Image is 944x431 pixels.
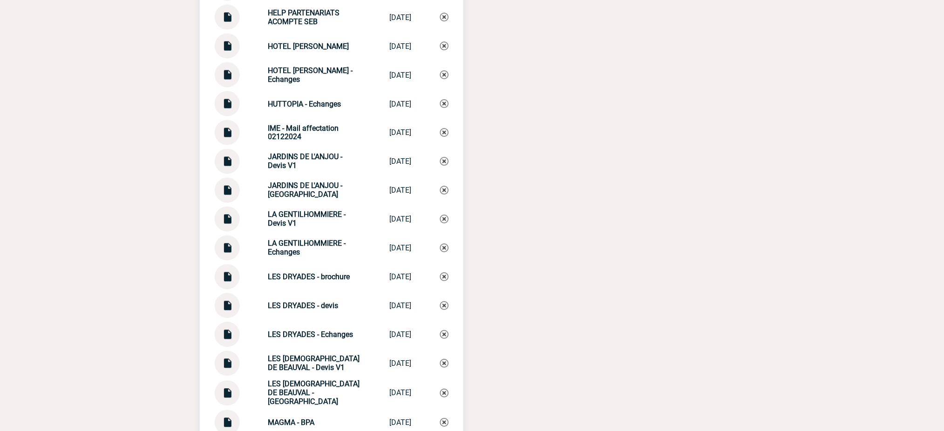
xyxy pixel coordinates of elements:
[390,389,412,397] div: [DATE]
[268,182,343,199] strong: JARDINS DE L'ANJOU - [GEOGRAPHIC_DATA]
[440,330,448,339] img: Supprimer
[268,124,339,141] strong: IME - Mail affectation 02122024
[390,157,412,166] div: [DATE]
[440,389,448,397] img: Supprimer
[440,302,448,310] img: Supprimer
[440,100,448,108] img: Supprimer
[390,273,412,282] div: [DATE]
[440,273,448,281] img: Supprimer
[390,13,412,22] div: [DATE]
[440,244,448,252] img: Supprimer
[390,330,412,339] div: [DATE]
[390,186,412,195] div: [DATE]
[268,66,353,84] strong: HOTEL [PERSON_NAME] - Echanges
[390,128,412,137] div: [DATE]
[440,42,448,50] img: Supprimer
[268,8,340,26] strong: HELP PARTENARIATS ACOMPTE SEB
[268,273,350,282] strong: LES DRYADES - brochure
[268,239,346,257] strong: LA GENTILHOMMIERE - Echanges
[390,302,412,310] div: [DATE]
[268,302,339,310] strong: LES DRYADES - devis
[390,244,412,253] div: [DATE]
[268,42,349,51] strong: HOTEL [PERSON_NAME]
[268,355,360,372] strong: LES [DEMOGRAPHIC_DATA] DE BEAUVAL - Devis V1
[440,418,448,427] img: Supprimer
[268,210,346,228] strong: LA GENTILHOMMIERE - Devis V1
[440,157,448,166] img: Supprimer
[268,330,353,339] strong: LES DRYADES - Echanges
[390,418,412,427] div: [DATE]
[390,100,412,108] div: [DATE]
[268,418,315,427] strong: MAGMA - BPA
[390,359,412,368] div: [DATE]
[390,71,412,80] div: [DATE]
[390,215,412,224] div: [DATE]
[390,42,412,51] div: [DATE]
[440,186,448,195] img: Supprimer
[440,128,448,137] img: Supprimer
[268,380,360,406] strong: LES [DEMOGRAPHIC_DATA] DE BEAUVAL - [GEOGRAPHIC_DATA]
[268,153,343,170] strong: JARDINS DE L'ANJOU - Devis V1
[268,100,341,108] strong: HUTTOPIA - Echanges
[440,13,448,21] img: Supprimer
[440,71,448,79] img: Supprimer
[440,215,448,223] img: Supprimer
[440,359,448,368] img: Supprimer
